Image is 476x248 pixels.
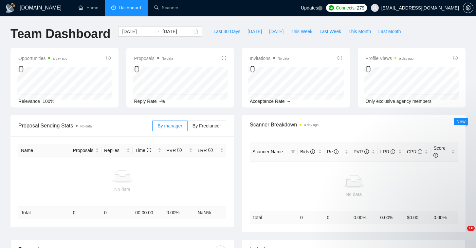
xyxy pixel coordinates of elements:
span: Invitations [250,54,289,62]
span: Opportunities [18,54,67,62]
span: Only exclusive agency members [366,99,432,104]
span: Scanner Breakdown [250,121,458,129]
span: Updates [301,5,318,10]
div: 0 [250,63,289,75]
span: Last 30 Days [213,28,240,35]
span: Relevance [18,99,40,104]
td: 0 [70,206,101,219]
td: 00:00:00 [133,206,164,219]
span: info-circle [106,56,111,60]
div: 0 [134,63,173,75]
button: Last Week [316,26,345,37]
td: NaN % [195,206,226,219]
span: Reply Rate [134,99,157,104]
span: This Month [348,28,371,35]
button: [DATE] [244,26,265,37]
span: info-circle [177,148,182,152]
span: Last Month [378,28,401,35]
span: info-circle [391,149,395,154]
span: By Freelancer [192,123,221,128]
span: info-circle [418,149,422,154]
span: user [373,6,377,10]
span: Proposals [134,54,173,62]
span: LRR [380,149,395,154]
span: info-circle [364,149,369,154]
td: Total [250,211,298,224]
input: Start date [122,28,152,35]
span: info-circle [453,56,458,60]
span: Score [433,145,446,158]
span: 10 [467,226,475,231]
span: PVR [354,149,369,154]
span: to [155,29,160,34]
span: info-circle [433,153,438,158]
img: logo [5,3,16,13]
td: 0.00 % [164,206,195,219]
span: -% [159,99,165,104]
button: [DATE] [265,26,287,37]
button: setting [463,3,473,13]
span: New [456,119,466,124]
span: Replies [104,147,125,154]
span: Last Week [320,28,341,35]
div: No data [252,191,455,198]
div: 0 [18,63,67,75]
span: LRR [198,148,213,153]
img: upwork-logo.png [329,5,334,10]
span: [DATE] [269,28,284,35]
span: No data [162,57,173,60]
span: PVR [167,148,182,153]
span: Connects: [336,4,356,11]
span: Re [327,149,339,154]
td: Total [18,206,70,219]
span: -- [287,99,290,104]
span: swap-right [155,29,160,34]
span: 279 [357,4,364,11]
span: Dashboard [119,5,141,10]
span: Proposals [73,147,94,154]
a: setting [463,5,473,10]
time: a day ago [53,57,67,60]
span: filter [290,147,296,157]
span: CPR [407,149,422,154]
span: filter [291,150,295,154]
span: info-circle [147,148,151,152]
th: Proposals [70,144,101,157]
button: Last Month [375,26,404,37]
span: By manager [157,123,182,128]
button: Last 30 Days [210,26,244,37]
span: No data [278,57,289,60]
time: a day ago [399,57,413,60]
div: No data [21,186,224,193]
span: 100% [43,99,54,104]
a: homeHome [79,5,98,10]
span: info-circle [222,56,226,60]
th: Replies [101,144,133,157]
span: This Week [291,28,312,35]
a: searchScanner [154,5,178,10]
span: Profile Views [366,54,414,62]
input: End date [162,28,192,35]
h1: Team Dashboard [10,26,110,42]
span: info-circle [310,149,315,154]
iframe: Intercom live chat [454,226,469,241]
span: Acceptance Rate [250,99,285,104]
span: Bids [300,149,315,154]
span: Time [135,148,151,153]
button: This Month [345,26,375,37]
th: Name [18,144,70,157]
span: No data [80,124,92,128]
div: 0 [366,63,414,75]
td: 0 [101,206,133,219]
span: info-circle [334,149,339,154]
span: Scanner Name [252,149,283,154]
span: dashboard [111,5,116,10]
span: info-circle [208,148,213,152]
span: info-circle [338,56,342,60]
span: [DATE] [247,28,262,35]
td: 0 [324,211,351,224]
button: This Week [287,26,316,37]
td: 0 [298,211,324,224]
span: Proposal Sending Stats [18,122,152,130]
